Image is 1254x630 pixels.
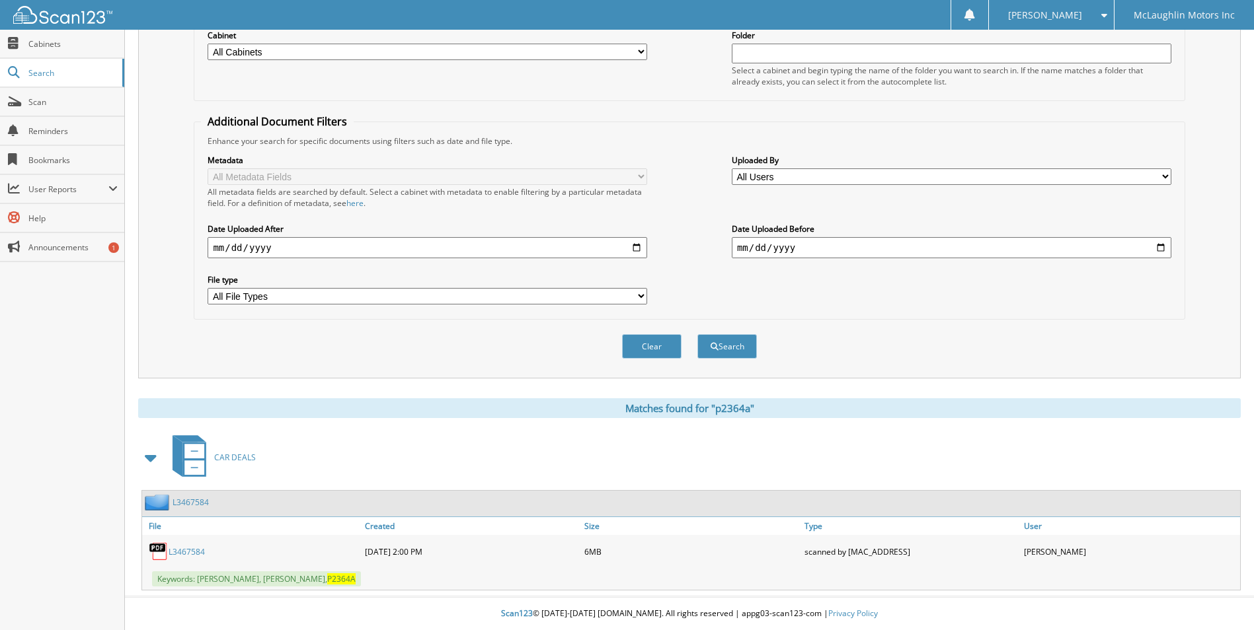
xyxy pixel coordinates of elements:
div: 6MB [581,538,801,565]
div: [DATE] 2:00 PM [362,538,581,565]
span: Search [28,67,116,79]
label: Cabinet [208,30,647,41]
span: Bookmarks [28,155,118,166]
a: Size [581,517,801,535]
span: User Reports [28,184,108,195]
a: L3467584 [173,497,209,508]
span: Scan123 [501,608,533,619]
div: 1 [108,242,119,253]
label: File type [208,274,647,285]
div: Matches found for "p2364a" [138,398,1241,418]
div: scanned by [MAC_ADDRESS] [801,538,1021,565]
legend: Additional Document Filters [201,114,354,129]
span: Cabinets [28,38,118,50]
img: scan123-logo-white.svg [13,6,112,24]
input: end [732,237,1171,258]
button: Search [697,334,757,359]
img: PDF.png [149,542,169,561]
label: Metadata [208,155,647,166]
iframe: Chat Widget [1188,567,1254,630]
a: L3467584 [169,546,205,557]
div: Select a cabinet and begin typing the name of the folder you want to search in. If the name match... [732,65,1171,87]
div: Enhance your search for specific documents using filters such as date and file type. [201,135,1177,147]
div: All metadata fields are searched by default. Select a cabinet with metadata to enable filtering b... [208,186,647,209]
div: [PERSON_NAME] [1021,538,1240,565]
span: Keywords: [PERSON_NAME], [PERSON_NAME], [152,571,361,586]
button: Clear [622,334,682,359]
a: Type [801,517,1021,535]
label: Uploaded By [732,155,1171,166]
input: start [208,237,647,258]
label: Date Uploaded Before [732,223,1171,234]
a: Created [362,517,581,535]
span: Reminders [28,125,118,137]
span: P2364A [327,573,356,584]
div: © [DATE]-[DATE] [DOMAIN_NAME]. All rights reserved | appg03-scan123-com | [125,598,1254,630]
a: here [346,197,364,209]
label: Date Uploaded After [208,223,647,234]
a: File [142,517,362,535]
span: Help [28,213,118,224]
span: CAR DEALS [214,452,256,463]
a: Privacy Policy [828,608,878,619]
span: Scan [28,96,118,108]
a: User [1021,517,1240,535]
span: McLaughlin Motors Inc [1134,11,1235,19]
img: folder2.png [145,494,173,510]
a: CAR DEALS [165,431,256,483]
span: Announcements [28,242,118,253]
span: [PERSON_NAME] [1008,11,1082,19]
label: Folder [732,30,1171,41]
